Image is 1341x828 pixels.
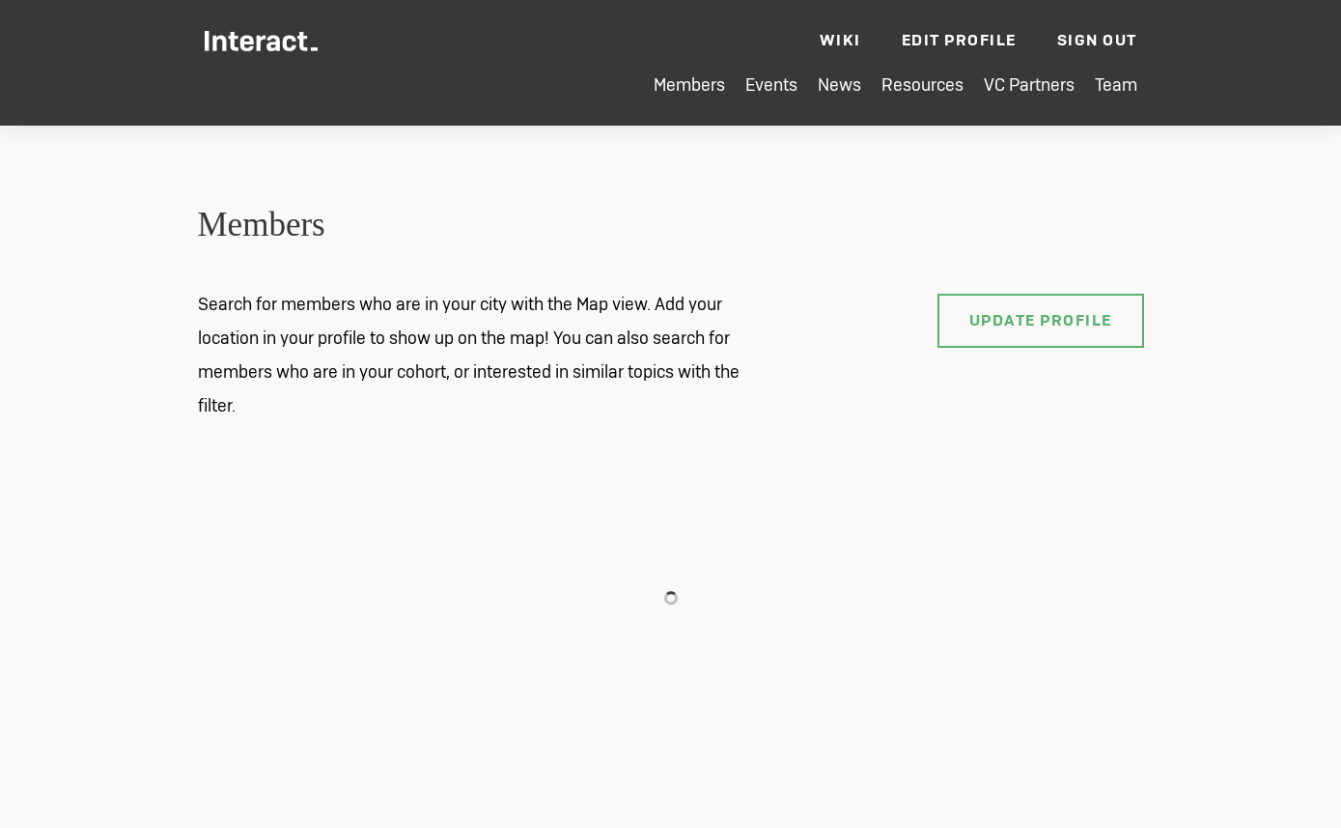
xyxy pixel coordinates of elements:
[654,73,725,96] a: Members
[1057,30,1137,50] a: Sign Out
[205,31,319,51] img: Interact Logo
[1095,73,1137,96] a: Team
[820,30,861,50] a: Wiki
[178,287,786,422] p: Search for members who are in your city with the Map view. Add your location in your profile to s...
[984,73,1075,96] a: VC Partners
[902,30,1017,50] a: Edit Profile
[745,73,797,96] a: Events
[198,203,1144,248] h2: Members
[881,73,964,96] a: Resources
[818,73,861,96] a: News
[937,294,1144,348] a: Update Profile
